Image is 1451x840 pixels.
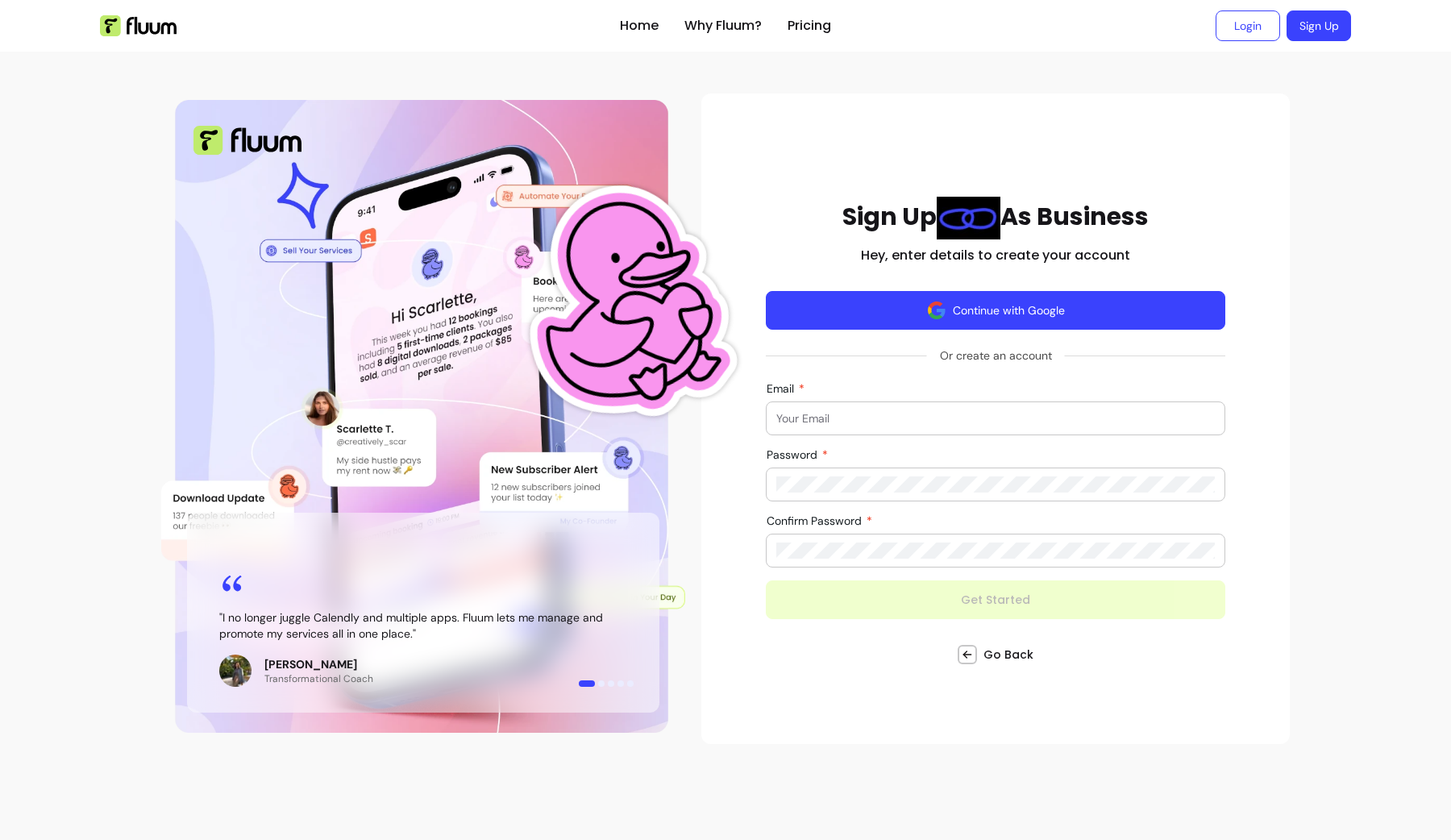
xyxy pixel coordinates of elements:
[767,447,821,462] span: Password
[776,543,1215,559] input: Confirm Password
[264,656,373,672] p: [PERSON_NAME]
[219,609,627,642] blockquote: " I no longer juggle Calendly and multiple apps. Fluum lets me manage and promote my services all...
[193,126,301,155] img: Fluum Logo
[1216,10,1280,41] a: Login
[493,124,757,481] img: Fluum Duck sticker
[219,655,252,687] img: Review avatar
[161,94,685,738] div: Illustration of Fluum AI Co-Founder on a smartphone, showing solo business performance insights s...
[100,15,177,36] img: Fluum Logo
[958,645,1033,664] a: Go Back
[1287,10,1351,41] a: Sign Up
[767,514,865,528] span: Confirm Password
[766,291,1225,330] button: Continue with Google
[776,410,1215,426] input: Email
[927,301,946,320] img: avatar
[937,197,1000,239] img: link Blue
[927,341,1065,370] span: Or create an account
[788,16,831,35] a: Pricing
[264,672,373,685] p: Transformational Coach
[861,246,1130,265] h2: Hey, enter details to create your account
[767,381,797,396] span: Email
[684,16,762,35] a: Why Fluum?
[620,16,659,35] a: Home
[983,647,1033,663] span: Go Back
[842,197,1149,239] h1: Sign Up As Business
[776,476,1215,493] input: Password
